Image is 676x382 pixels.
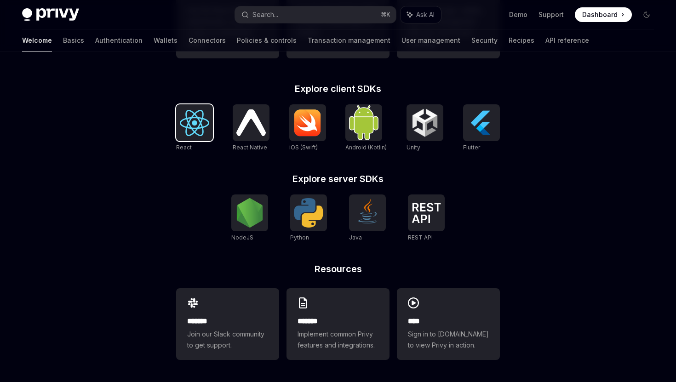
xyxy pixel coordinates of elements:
[233,104,269,152] a: React NativeReact Native
[236,109,266,136] img: React Native
[290,234,309,241] span: Python
[509,10,527,19] a: Demo
[345,104,387,152] a: Android (Kotlin)Android (Kotlin)
[412,203,441,223] img: REST API
[95,29,143,51] a: Authentication
[252,9,278,20] div: Search...
[381,11,390,18] span: ⌘ K
[345,144,387,151] span: Android (Kotlin)
[176,144,192,151] span: React
[289,104,326,152] a: iOS (Swift)iOS (Swift)
[545,29,589,51] a: API reference
[349,234,362,241] span: Java
[401,29,460,51] a: User management
[176,288,279,360] a: **** **Join our Slack community to get support.
[290,194,327,242] a: PythonPython
[397,288,500,360] a: ****Sign in to [DOMAIN_NAME] to view Privy in action.
[416,10,435,19] span: Ask AI
[308,29,390,51] a: Transaction management
[410,108,440,137] img: Unity
[407,104,443,152] a: UnityUnity
[575,7,632,22] a: Dashboard
[187,329,268,351] span: Join our Slack community to get support.
[408,234,433,241] span: REST API
[235,6,395,23] button: Search...⌘K
[463,104,500,152] a: FlutterFlutter
[408,329,489,351] span: Sign in to [DOMAIN_NAME] to view Privy in action.
[407,144,420,151] span: Unity
[293,109,322,137] img: iOS (Swift)
[639,7,654,22] button: Toggle dark mode
[231,234,253,241] span: NodeJS
[509,29,534,51] a: Recipes
[189,29,226,51] a: Connectors
[294,198,323,228] img: Python
[176,104,213,152] a: ReactReact
[289,144,318,151] span: iOS (Swift)
[235,198,264,228] img: NodeJS
[22,8,79,21] img: dark logo
[408,194,445,242] a: REST APIREST API
[233,144,267,151] span: React Native
[349,194,386,242] a: JavaJava
[180,110,209,136] img: React
[237,29,297,51] a: Policies & controls
[22,29,52,51] a: Welcome
[401,6,441,23] button: Ask AI
[463,144,480,151] span: Flutter
[353,198,382,228] img: Java
[231,194,268,242] a: NodeJSNodeJS
[298,329,378,351] span: Implement common Privy features and integrations.
[176,174,500,183] h2: Explore server SDKs
[539,10,564,19] a: Support
[154,29,178,51] a: Wallets
[349,105,378,140] img: Android (Kotlin)
[176,264,500,274] h2: Resources
[467,108,496,137] img: Flutter
[471,29,498,51] a: Security
[63,29,84,51] a: Basics
[176,84,500,93] h2: Explore client SDKs
[582,10,618,19] span: Dashboard
[286,288,390,360] a: **** **Implement common Privy features and integrations.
